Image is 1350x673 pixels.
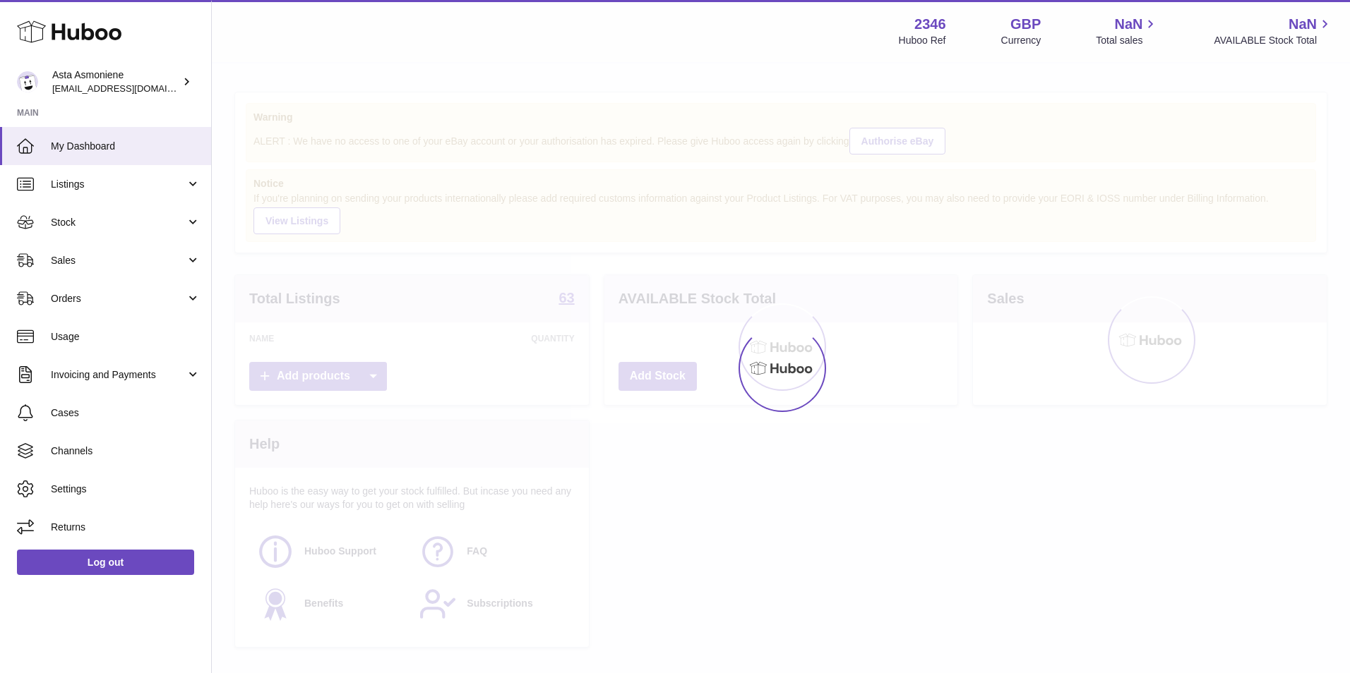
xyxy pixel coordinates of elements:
[1214,34,1333,47] span: AVAILABLE Stock Total
[1096,15,1159,47] a: NaN Total sales
[51,292,186,305] span: Orders
[17,71,38,92] img: internalAdmin-2346@internal.huboo.com
[51,483,201,496] span: Settings
[51,444,201,458] span: Channels
[1214,15,1333,47] a: NaN AVAILABLE Stock Total
[899,34,946,47] div: Huboo Ref
[51,140,201,153] span: My Dashboard
[51,216,186,229] span: Stock
[52,68,179,95] div: Asta Asmoniene
[17,550,194,575] a: Log out
[52,83,208,94] span: [EMAIL_ADDRESS][DOMAIN_NAME]
[51,406,201,420] span: Cases
[51,254,186,267] span: Sales
[51,521,201,534] span: Returns
[51,368,186,382] span: Invoicing and Payments
[1114,15,1142,34] span: NaN
[1001,34,1041,47] div: Currency
[1010,15,1041,34] strong: GBP
[1289,15,1317,34] span: NaN
[51,330,201,344] span: Usage
[914,15,946,34] strong: 2346
[51,178,186,191] span: Listings
[1096,34,1159,47] span: Total sales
